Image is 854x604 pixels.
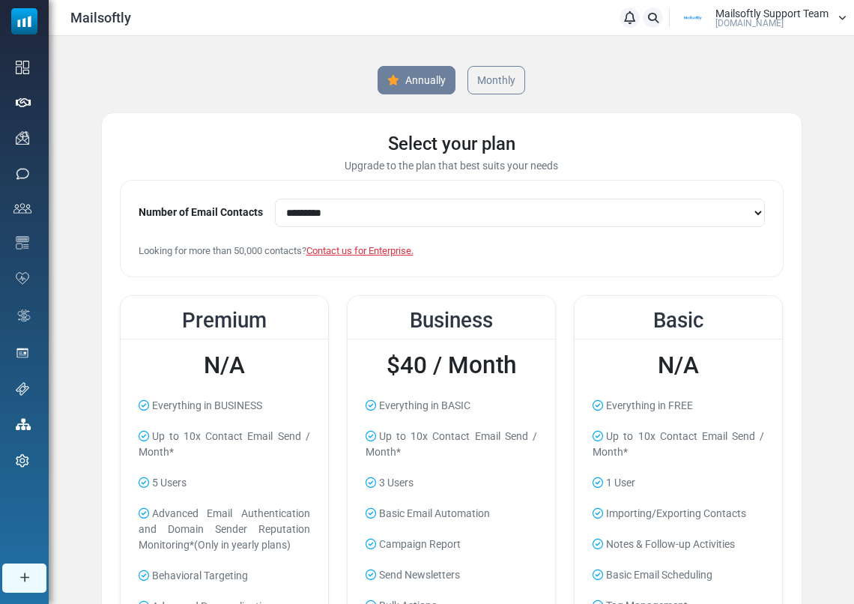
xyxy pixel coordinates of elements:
[715,19,784,28] span: [DOMAIN_NAME]
[360,561,543,589] li: Send Newsletters
[139,245,414,256] span: Looking for more than 50,000 contacts?
[360,423,543,466] li: Up to 10x Contact Email Send / Month*
[16,382,29,396] img: support-icon.svg
[70,7,131,28] span: Mailsoftly
[133,392,316,420] li: Everything in BUSINESS
[360,531,543,558] li: Campaign Report
[120,131,784,158] div: Select your plan
[16,346,29,360] img: landing_pages.svg
[16,454,29,468] img: settings-icon.svg
[378,66,455,94] a: Annually
[467,66,525,94] a: Monthly
[11,8,37,34] img: mailsoftly_icon_blue_white.svg
[133,423,316,466] li: Up to 10x Contact Email Send / Month*
[182,308,267,333] span: Premium
[120,158,784,174] div: Upgrade to the plan that best suits your needs
[360,500,543,528] li: Basic Email Automation
[16,61,29,74] img: dashboard-icon.svg
[587,531,770,558] li: Notes & Follow-up Activities
[587,351,770,380] h2: N/A
[715,8,829,19] span: Mailsoftly Support Team
[133,351,316,380] h2: N/A
[674,7,847,29] a: User Logo Mailsoftly Support Team [DOMAIN_NAME]
[587,469,770,497] li: 1 User
[587,500,770,528] li: Importing/Exporting Contacts
[360,392,543,420] li: Everything in BASIC
[16,272,29,284] img: domain-health-icon.svg
[360,469,543,497] li: 3 Users
[587,423,770,466] li: Up to 10x Contact Email Send / Month*
[133,562,316,590] li: Behavioral Targeting
[360,351,543,380] h2: $40 / Month
[16,167,29,181] img: sms-icon.png
[16,131,29,145] img: campaigns-icon.png
[13,203,31,214] img: contacts-icon.svg
[653,308,703,333] span: Basic
[587,561,770,589] li: Basic Email Scheduling
[410,308,493,333] span: Business
[306,245,414,256] a: Contact us for Enterprise.
[133,500,316,559] li: Advanced Email Authentication and Domain Sender Reputation Monitoring*(Only in yearly plans)
[674,7,712,29] img: User Logo
[133,469,316,497] li: 5 Users
[16,236,29,250] img: email-templates-icon.svg
[139,205,263,220] label: Number of Email Contacts
[16,307,32,324] img: workflow.svg
[587,392,770,420] li: Everything in FREE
